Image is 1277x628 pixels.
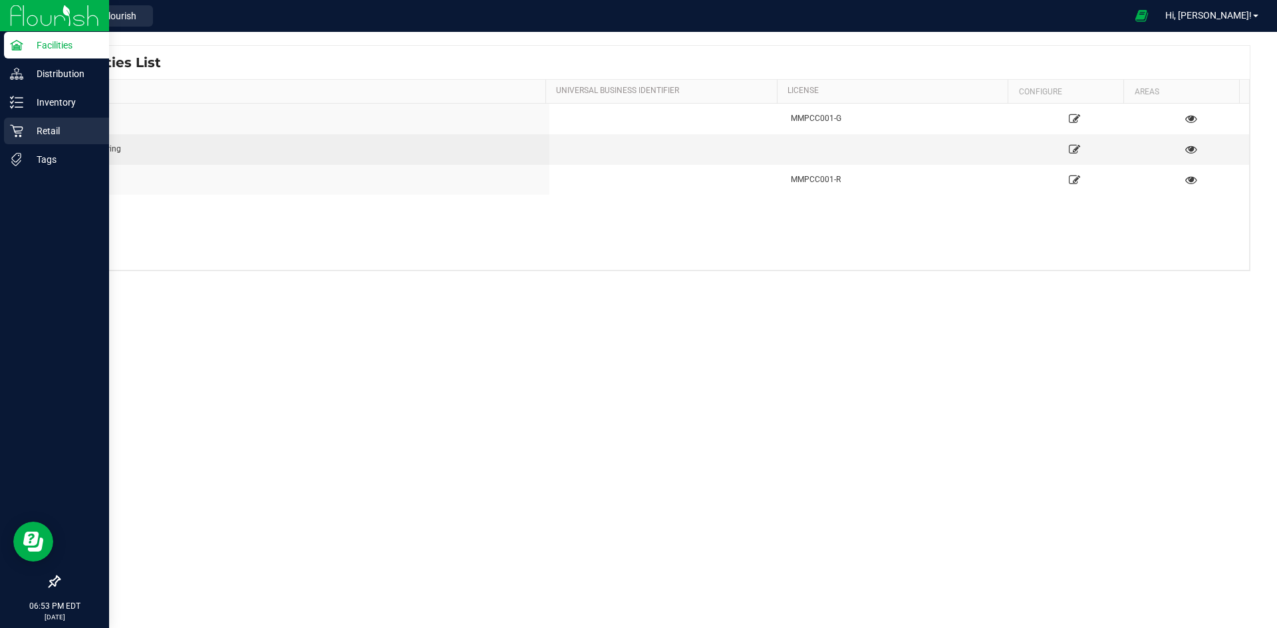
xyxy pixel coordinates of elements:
[23,37,103,53] p: Facilities
[23,66,103,82] p: Distribution
[556,86,772,96] a: Universal Business Identifier
[68,143,541,156] div: Manufacturing
[1123,80,1239,104] th: Areas
[10,67,23,80] inline-svg: Distribution
[70,86,540,96] a: Name
[23,152,103,167] p: Tags
[6,600,103,612] p: 06:53 PM EDT
[791,112,1008,125] div: MMPCC001-G
[23,123,103,139] p: Retail
[68,112,541,125] div: Cultivation
[1008,80,1123,104] th: Configure
[23,94,103,110] p: Inventory
[13,522,53,562] iframe: Resource center
[791,173,1008,186] div: MMPCC001-R
[6,612,103,622] p: [DATE]
[10,96,23,109] inline-svg: Inventory
[69,52,161,72] span: Facilities List
[68,173,541,186] div: Retail
[1165,10,1252,21] span: Hi, [PERSON_NAME]!
[10,124,23,138] inline-svg: Retail
[10,153,23,166] inline-svg: Tags
[1127,3,1157,29] span: Open Ecommerce Menu
[10,39,23,52] inline-svg: Facilities
[787,86,1003,96] a: License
